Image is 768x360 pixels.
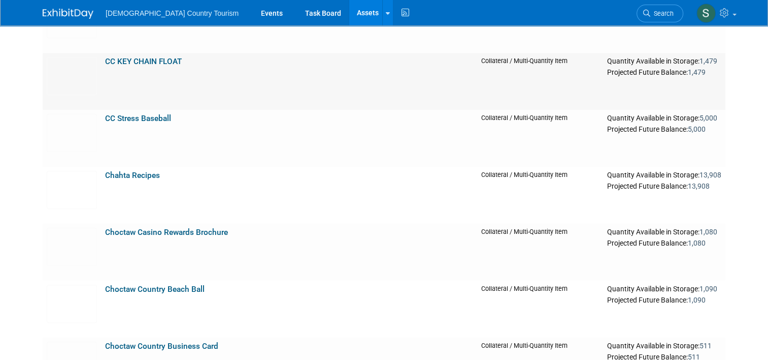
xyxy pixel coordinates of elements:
div: Quantity Available in Storage: [607,171,721,180]
span: 1,479 [688,68,706,76]
img: ExhibitDay [43,9,93,19]
td: Collateral / Multi-Quantity Item [477,224,603,281]
div: Projected Future Balance: [607,294,721,305]
div: Projected Future Balance: [607,66,721,77]
div: Quantity Available in Storage: [607,342,721,351]
td: Collateral / Multi-Quantity Item [477,281,603,338]
span: 1,479 [699,57,717,65]
div: Quantity Available in Storage: [607,228,721,237]
td: Collateral / Multi-Quantity Item [477,53,603,110]
div: Quantity Available in Storage: [607,114,721,123]
div: Projected Future Balance: [607,180,721,191]
a: Search [637,5,683,22]
a: Choctaw Country Beach Ball [105,285,205,294]
span: 1,090 [699,285,717,293]
a: CC KEY CHAIN FLOAT [105,57,182,66]
span: 13,908 [688,182,710,190]
td: Collateral / Multi-Quantity Item [477,110,603,167]
span: [DEMOGRAPHIC_DATA] Country Tourism [106,9,239,17]
span: 1,080 [699,228,717,236]
img: Steve Vannier [696,4,716,23]
span: 1,080 [688,239,706,247]
div: Quantity Available in Storage: [607,57,721,66]
a: Choctaw Casino Rewards Brochure [105,228,228,237]
span: 13,908 [699,171,721,179]
a: CC Stress Baseball [105,114,171,123]
span: 5,000 [688,125,706,133]
div: Projected Future Balance: [607,237,721,248]
span: 1,090 [688,296,706,304]
div: Projected Future Balance: [607,123,721,134]
a: Choctaw Country Business Card [105,342,218,351]
span: 511 [699,342,712,350]
td: Collateral / Multi-Quantity Item [477,167,603,224]
div: Quantity Available in Storage: [607,285,721,294]
span: 5,000 [699,114,717,122]
a: Chahta Recipes [105,171,160,180]
span: Search [650,10,674,17]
